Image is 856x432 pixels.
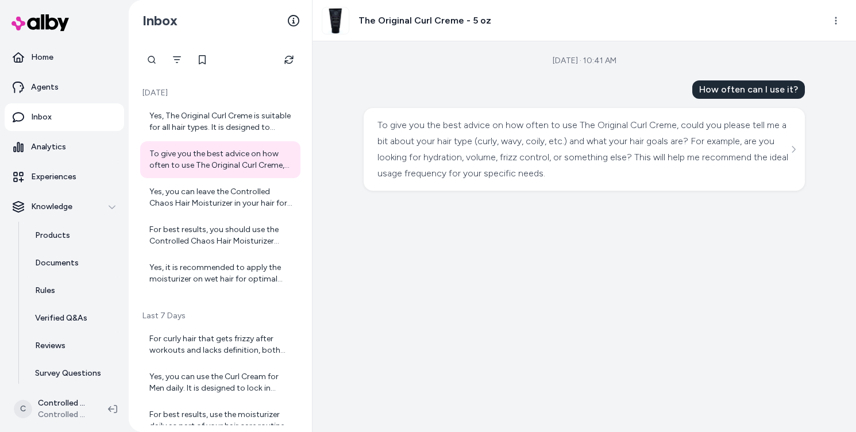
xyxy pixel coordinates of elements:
a: Experiences [5,163,124,191]
img: alby Logo [11,14,69,31]
div: To give you the best advice on how often to use The Original Curl Creme, could you please tell me... [377,117,788,182]
div: To give you the best advice on how often to use The Original Curl Creme, could you please tell me... [149,148,294,171]
p: Rules [35,285,55,296]
div: Yes, you can use the Curl Cream for Men daily. It is designed to lock in humidity, add shine, pro... [149,371,294,394]
p: Documents [35,257,79,269]
a: Yes, you can leave the Controlled Chaos Hair Moisturizer in your hair for added moisture. After a... [140,179,300,216]
p: Controlled Chaos Shopify [38,398,90,409]
p: Inbox [31,111,52,123]
div: For best results, you should use the Controlled Chaos Hair Moisturizer daily. It is designed to s... [149,224,294,247]
a: Inbox [5,103,124,131]
a: Rules [24,277,124,304]
a: For curly hair that gets frizzy after workouts and lacks definition, both the Original Curl Creme... [140,326,300,363]
a: For best results, you should use the Controlled Chaos Hair Moisturizer daily. It is designed to s... [140,217,300,254]
a: Documents [24,249,124,277]
div: Yes, you can leave the Controlled Chaos Hair Moisturizer in your hair for added moisture. After a... [149,186,294,209]
button: Filter [165,48,188,71]
div: How often can I use it? [692,80,805,99]
a: Home [5,44,124,71]
button: Knowledge [5,193,124,221]
span: C [14,400,32,418]
button: Refresh [277,48,300,71]
p: Products [35,230,70,241]
p: Reviews [35,340,65,352]
a: Reviews [24,332,124,360]
p: Agents [31,82,59,93]
a: Survey Questions [24,360,124,387]
p: Experiences [31,171,76,183]
p: Last 7 Days [140,310,300,322]
a: Yes, you can use the Curl Cream for Men daily. It is designed to lock in humidity, add shine, pro... [140,364,300,401]
div: [DATE] · 10:41 AM [553,55,616,67]
div: Yes, The Original Curl Creme is suitable for all hair types. It is designed to define curls, elim... [149,110,294,133]
a: Verified Q&As [24,304,124,332]
h3: The Original Curl Creme - 5 oz [358,14,491,28]
button: CControlled Chaos ShopifyControlled Chaos [7,391,99,427]
a: Analytics [5,133,124,161]
p: Verified Q&As [35,313,87,324]
a: To give you the best advice on how often to use The Original Curl Creme, could you please tell me... [140,141,300,178]
p: Analytics [31,141,66,153]
img: 5OzCurl_6a9bfac3-aabe-427f-8642-a1399a297fc0.webp [322,7,349,34]
button: See more [786,142,800,156]
a: Products [24,222,124,249]
div: For curly hair that gets frizzy after workouts and lacks definition, both the Original Curl Creme... [149,333,294,356]
h2: Inbox [142,12,178,29]
a: Agents [5,74,124,101]
p: Knowledge [31,201,72,213]
span: Controlled Chaos [38,409,90,421]
p: [DATE] [140,87,300,99]
div: For best results, use the moisturizer daily as part of your hair care routine. [149,409,294,432]
p: Home [31,52,53,63]
div: Yes, it is recommended to apply the moisturizer on wet hair for optimal results. [149,262,294,285]
a: Yes, it is recommended to apply the moisturizer on wet hair for optimal results. [140,255,300,292]
p: Survey Questions [35,368,101,379]
a: Yes, The Original Curl Creme is suitable for all hair types. It is designed to define curls, elim... [140,103,300,140]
